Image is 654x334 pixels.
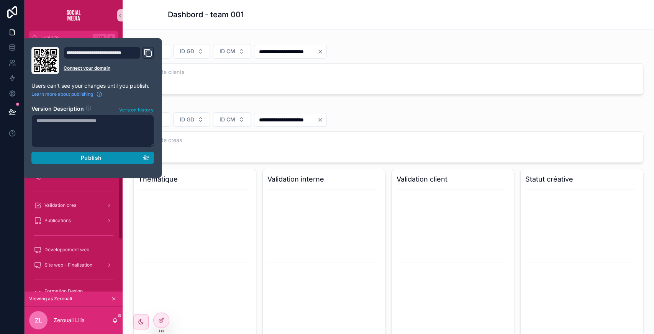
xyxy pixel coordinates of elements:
[44,262,92,268] span: Site web - Finalisation
[108,34,114,41] span: K
[317,117,326,123] button: Clear
[93,34,107,41] span: Ctrl
[29,296,72,302] span: Viewing as Zerouali
[44,202,77,208] span: Validation crea
[64,65,154,71] a: Connect your domain
[29,243,118,257] a: Développement web
[213,112,251,127] button: Select Button
[173,112,210,127] button: Select Button
[168,9,244,20] h1: Dashbord - team 001
[64,47,154,74] div: Domain and Custom Link
[220,116,235,123] span: ID CM
[138,174,251,185] h3: Thematique
[54,316,85,324] p: Zerouali Lilia
[267,174,380,185] h3: Validation interne
[31,91,102,97] a: Learn more about publishing
[44,218,71,224] span: Publications
[29,198,118,212] a: Validation crea
[138,136,638,144] h3: Nombre de creas
[29,258,118,272] a: Site web - Finalisation
[119,105,154,113] button: Version history
[173,44,210,59] button: Select Button
[180,116,194,123] span: ID GD
[138,68,638,76] h3: Nombre de clients
[31,105,84,113] h2: Version Description
[29,31,118,44] button: Jump to...CtrlK
[31,91,93,97] span: Learn more about publishing
[29,287,118,301] a: Formation Design [PERSON_NAME]
[180,47,194,55] span: ID GD
[61,9,86,21] img: App logo
[397,174,510,185] h3: Validation client
[220,47,235,55] span: ID CM
[31,82,154,90] p: Users can't see your changes until you publish.
[41,34,90,41] span: Jump to...
[35,316,42,325] span: ZL
[44,247,89,253] span: Développement web
[317,49,326,55] button: Clear
[29,214,118,228] a: Publications
[213,44,251,59] button: Select Button
[525,174,638,185] h3: Statut créative
[81,154,102,161] span: Publish
[44,288,110,300] span: Formation Design [PERSON_NAME]
[31,152,154,164] button: Publish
